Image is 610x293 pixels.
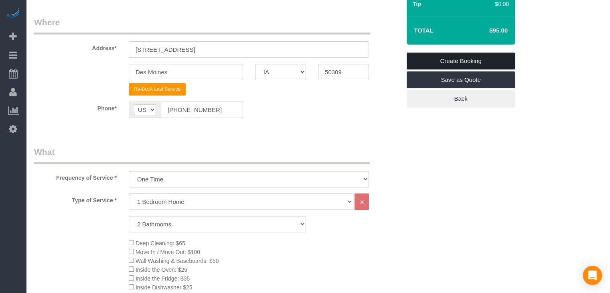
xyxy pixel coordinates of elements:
[407,53,515,69] a: Create Booking
[407,90,515,107] a: Back
[136,284,193,291] span: Inside Dishwasher $25
[28,41,123,52] label: Address*
[136,240,185,246] span: Deep Cleaning: $65
[129,64,243,80] input: City*
[414,27,434,34] strong: Total
[583,266,602,285] div: Open Intercom Messenger
[136,249,200,255] span: Move In / Move Out: $100
[318,64,369,80] input: Zip Code*
[34,16,370,35] legend: Where
[28,102,123,112] label: Phone*
[465,27,508,34] h4: $95.00
[136,258,219,264] span: Wall Washing & Baseboards: $50
[129,83,186,96] button: Re-Book Last Service
[136,267,187,273] span: Inside the Oven: $25
[28,193,123,204] label: Type of Service *
[136,275,190,282] span: Inside the Fridge: $35
[28,171,123,182] label: Frequency of Service *
[407,71,515,88] a: Save as Quote
[34,146,370,164] legend: What
[5,8,21,19] img: Automaid Logo
[161,102,243,118] input: Phone*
